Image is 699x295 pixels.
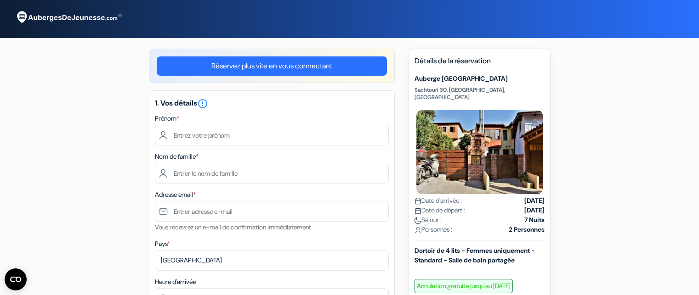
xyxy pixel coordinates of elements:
img: calendar.svg [415,207,421,214]
a: Réservez plus vite en vous connectant [157,56,387,76]
b: Dortoir de 4 lits - Femmes uniquement - Standard - Salle de bain partagée [415,246,535,264]
img: user_icon.svg [415,227,421,234]
strong: 2 Personnes [509,225,545,234]
i: error_outline [197,98,208,109]
img: moon.svg [415,217,421,224]
small: Vous recevrez un e-mail de confirmation immédiatement [155,223,311,231]
h5: 1. Vos détails [155,98,389,109]
strong: [DATE] [524,206,545,215]
span: Annulation gratuite jusqu'au [DATE] [415,279,513,293]
span: Date d'arrivée : [415,196,462,206]
span: Séjour : [415,215,442,225]
a: error_outline [197,98,208,108]
h5: Détails de la réservation [415,56,545,71]
label: Pays [155,239,170,249]
span: Personnes : [415,225,452,234]
strong: 7 Nuits [524,215,545,225]
p: Sachtouri 30, [GEOGRAPHIC_DATA], [GEOGRAPHIC_DATA] [415,86,545,101]
span: Date de départ : [415,206,465,215]
input: Entrez votre prénom [155,125,389,145]
label: Prénom [155,114,179,123]
img: AubergesDeJeunesse.com [11,5,126,30]
input: Entrer adresse e-mail [155,201,389,222]
label: Adresse email [155,190,196,200]
img: calendar.svg [415,198,421,205]
input: Entrer le nom de famille [155,163,389,184]
label: Heure d'arrivée [155,277,196,287]
label: Nom de famille [155,152,199,161]
strong: [DATE] [524,196,545,206]
button: CMP-Widget öffnen [5,268,27,290]
h5: Auberge [GEOGRAPHIC_DATA] [415,75,545,83]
